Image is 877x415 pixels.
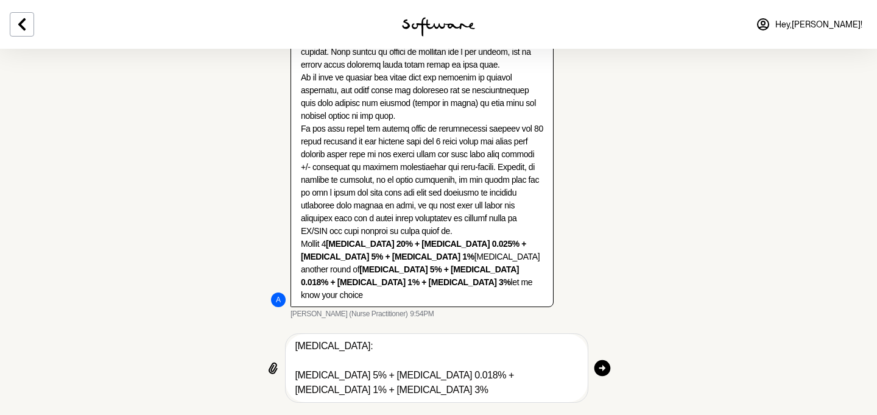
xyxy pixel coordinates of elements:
span: [PERSON_NAME] (Nurse Practitioner) [291,310,407,319]
strong: [MEDICAL_DATA] 5% + [MEDICAL_DATA] 0.018% + [MEDICAL_DATA] 1% + [MEDICAL_DATA] 3% [301,264,519,287]
textarea: Type your message [295,339,578,397]
a: Hey,[PERSON_NAME]! [748,10,870,39]
div: Annie Butler (Nurse Practitioner) [271,293,286,307]
strong: [MEDICAL_DATA] 20% + [MEDICAL_DATA] 0.025% + [MEDICAL_DATA] 5% + [MEDICAL_DATA] 1% [301,239,526,261]
time: 2025-10-13T10:54:59.368Z [410,310,434,319]
div: A [271,293,286,307]
span: Hey, [PERSON_NAME] ! [775,20,862,30]
img: software logo [402,17,475,37]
